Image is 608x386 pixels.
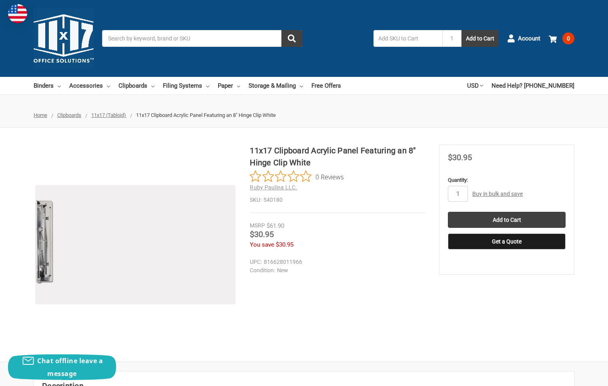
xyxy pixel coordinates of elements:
[315,171,344,183] span: 0 Reviews
[542,364,608,386] iframe: Google Customer Reviews
[218,77,240,94] a: Paper
[91,112,126,118] a: 11x17 (Tabloid)
[311,77,341,94] a: Free Offers
[549,28,574,49] a: 0
[102,30,302,47] input: Search by keyword, brand or SKU
[267,222,284,229] span: $61.90
[250,221,265,230] div: MSRP
[250,258,422,266] dd: 816628011966
[8,354,116,380] button: Chat offline leave a message
[373,30,442,47] input: Add SKU to Cart
[34,112,47,118] a: Home
[250,266,422,275] dd: New
[448,212,566,228] input: Add to Cart
[507,28,540,49] a: Account
[448,176,566,184] label: Quantity:
[37,356,103,378] span: Chat offline leave a message
[276,241,293,248] span: $30.95
[448,153,472,162] span: $30.95
[250,241,274,248] span: You save
[250,258,262,266] dt: UPC:
[118,77,155,94] a: Clipboards
[163,77,209,94] a: Filing Systems
[250,196,261,204] dt: SKU:
[250,184,297,191] a: Ruby Paulina LLC.
[472,191,523,197] a: Buy in bulk and save
[250,266,275,275] dt: Condition:
[34,77,61,94] a: Binders
[34,8,94,68] img: 11x17.com
[250,196,426,204] dd: 540180
[8,4,27,23] img: duty and tax information for United States
[250,171,344,183] button: Rated 0 out of 5 stars from 0 reviews. Jump to reviews.
[69,77,110,94] a: Accessories
[462,30,499,47] button: Add to Cart
[492,77,574,94] a: Need Help? [PHONE_NUMBER]
[249,77,303,94] a: Storage & Mailing
[57,112,81,118] a: Clipboards
[250,229,274,239] span: $30.95
[250,145,426,169] h1: 11x17 Clipboard Acrylic Panel Featuring an 8" Hinge Clip White
[562,32,574,44] span: 0
[448,233,566,249] button: Get a Quote
[518,34,540,43] span: Account
[136,112,276,118] span: 11x17 Clipboard Acrylic Panel Featuring an 8" Hinge Clip White
[35,145,235,345] img: 11x17 Clipboard Acrylic Panel Featuring an 8" Hinge Clip White
[467,77,483,94] a: USD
